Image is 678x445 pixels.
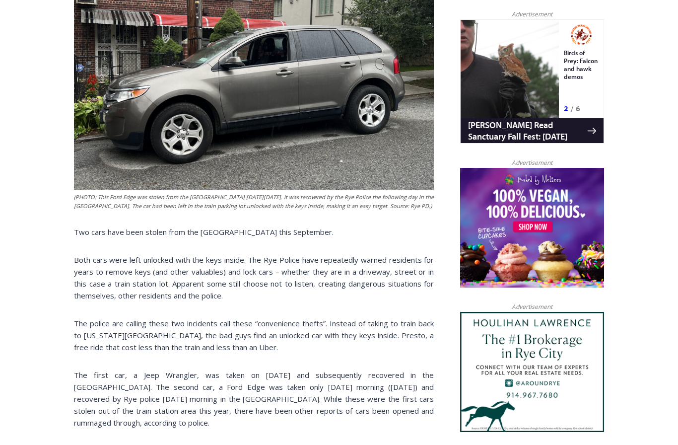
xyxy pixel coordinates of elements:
[74,226,434,238] p: Two cars have been stolen from the [GEOGRAPHIC_DATA] this September.
[111,84,113,94] div: /
[8,100,127,123] h4: [PERSON_NAME] Read Sanctuary Fall Fest: [DATE]
[102,62,141,119] div: "the precise, almost orchestrated movements of cutting and assembling sushi and [PERSON_NAME] mak...
[239,96,481,124] a: Intern @ [DOMAIN_NAME]
[502,158,562,167] span: Advertisement
[74,254,434,301] p: Both cars were left unlocked with the keys inside. The Rye Police have repeatedly warned resident...
[460,312,604,432] img: Houlihan Lawrence The #1 Brokerage in Rye City
[460,168,604,288] img: Baked by Melissa
[260,99,460,121] span: Intern @ [DOMAIN_NAME]
[104,84,108,94] div: 2
[116,84,120,94] div: 6
[502,9,562,19] span: Advertisement
[0,100,100,124] a: Open Tues. - Sun. [PHONE_NUMBER]
[74,317,434,353] p: The police are calling these two incidents call these “convenience thefts”. Instead of taking to ...
[3,102,97,140] span: Open Tues. - Sun. [PHONE_NUMBER]
[74,193,434,210] figcaption: (PHOTO: This Ford Edge was stolen from the [GEOGRAPHIC_DATA] [DATE][DATE]. It was recovered by th...
[74,369,434,429] p: The first car, a Jeep Wrangler, was taken on [DATE] and subsequently recovered in the [GEOGRAPHIC...
[251,0,469,96] div: "[PERSON_NAME] and I covered the [DATE] Parade, which was a really eye opening experience as I ha...
[502,302,562,311] span: Advertisement
[104,29,138,81] div: Birds of Prey: Falcon and hawk demos
[0,99,143,124] a: [PERSON_NAME] Read Sanctuary Fall Fest: [DATE]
